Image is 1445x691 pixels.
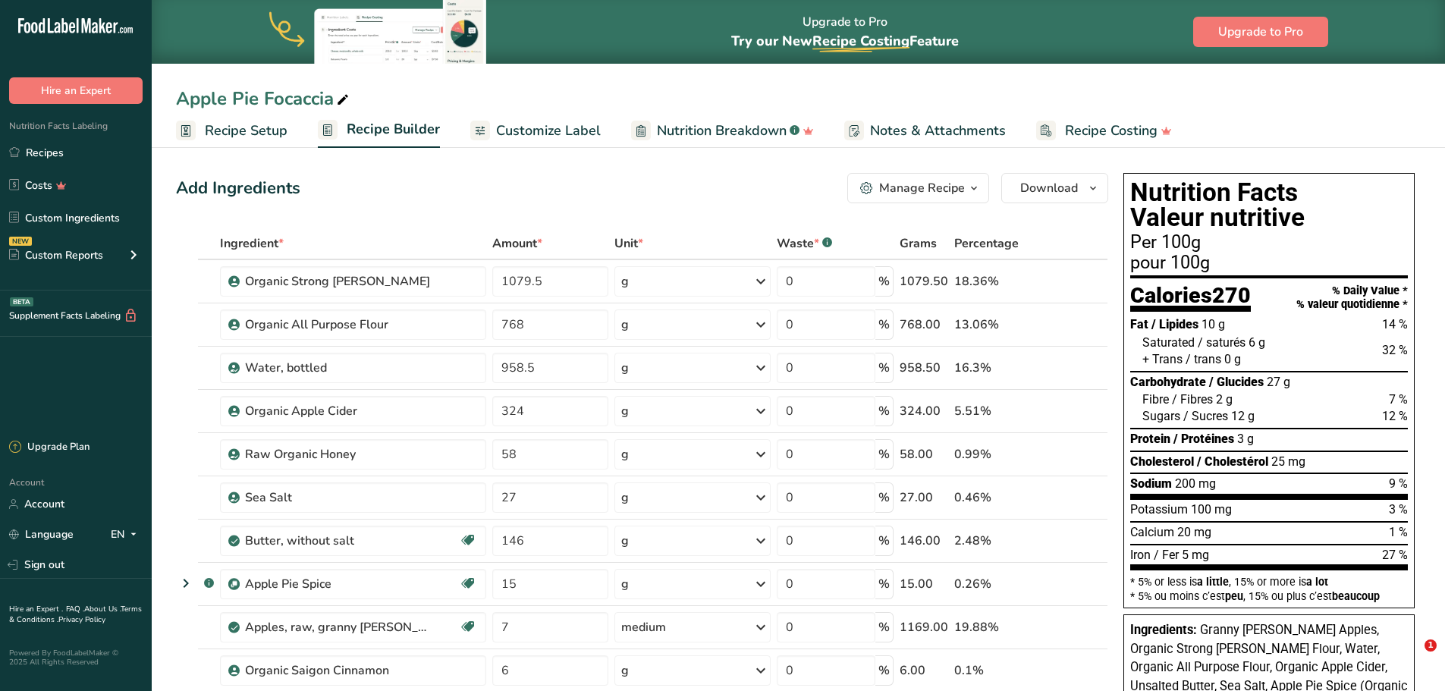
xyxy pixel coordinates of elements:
div: 958.50 [900,359,948,377]
div: Powered By FoodLabelMaker © 2025 All Rights Reserved [9,649,143,667]
a: Recipe Builder [318,112,440,149]
section: * 5% or less is , 15% or more is [1130,570,1408,601]
span: Notes & Attachments [870,121,1006,141]
div: BETA [10,297,33,306]
span: / Fibres [1172,392,1213,407]
div: g [621,445,629,463]
div: 16.3% [954,359,1036,377]
div: 0.99% [954,445,1036,463]
button: Upgrade to Pro [1193,17,1328,47]
span: Fibre [1142,392,1169,407]
span: 25 mg [1271,454,1305,469]
span: / Glucides [1209,375,1264,389]
div: 0.1% [954,661,1036,680]
div: Sea Salt [245,488,435,507]
div: g [621,316,629,334]
div: Water, bottled [245,359,435,377]
span: + Trans [1142,352,1183,366]
div: 5.51% [954,402,1036,420]
span: Try our New Feature [731,32,959,50]
span: Calcium [1130,525,1174,539]
div: Manage Recipe [879,179,965,197]
span: 1 [1425,639,1437,652]
span: Cholesterol [1130,454,1194,469]
span: / Protéines [1173,432,1234,446]
div: 15.00 [900,575,948,593]
span: peu [1225,590,1243,602]
span: 32 % [1382,343,1408,357]
div: Upgrade to Pro [731,1,959,64]
span: 270 [1212,282,1251,308]
div: Upgrade Plan [9,440,90,455]
span: 0 g [1224,352,1241,366]
div: 768.00 [900,316,948,334]
span: / trans [1186,352,1221,366]
span: beaucoup [1332,590,1380,602]
a: FAQ . [66,604,84,614]
span: / saturés [1198,335,1246,350]
span: 9 % [1389,476,1408,491]
div: 1169.00 [900,618,948,636]
span: 12 g [1231,409,1255,423]
div: Raw Organic Honey [245,445,435,463]
span: Iron [1130,548,1151,562]
div: g [621,532,629,550]
span: Unit [614,234,643,253]
span: Grams [900,234,937,253]
span: Customize Label [496,121,601,141]
div: medium [621,618,666,636]
span: / Lipides [1151,317,1198,331]
span: Recipe Setup [205,121,287,141]
div: * 5% ou moins c’est , 15% ou plus c’est [1130,591,1408,601]
div: Organic All Purpose Flour [245,316,435,334]
h1: Nutrition Facts Valeur nutritive [1130,180,1408,231]
span: 3 % [1389,502,1408,517]
span: / Fer [1154,548,1179,562]
span: Nutrition Breakdown [657,121,787,141]
button: Manage Recipe [847,173,989,203]
div: 13.06% [954,316,1036,334]
div: g [621,402,629,420]
span: Recipe Costing [1065,121,1158,141]
a: Recipe Setup [176,114,287,148]
div: Calories [1130,284,1251,313]
div: 146.00 [900,532,948,550]
span: Upgrade to Pro [1218,23,1303,41]
span: Protein [1130,432,1170,446]
span: Amount [492,234,542,253]
img: Sub Recipe [228,579,240,590]
span: 12 % [1382,409,1408,423]
a: Recipe Costing [1036,114,1172,148]
div: Apple Pie Spice [245,575,435,593]
span: 2 g [1216,392,1233,407]
span: Recipe Costing [812,32,909,50]
span: Potassium [1130,502,1188,517]
div: g [621,575,629,593]
a: Privacy Policy [58,614,105,625]
span: Percentage [954,234,1019,253]
span: Ingredient [220,234,284,253]
div: Butter, without salt [245,532,435,550]
div: Per 100g [1130,234,1408,252]
span: 6 g [1249,335,1265,350]
div: Organic Strong [PERSON_NAME] [245,272,435,291]
div: 19.88% [954,618,1036,636]
span: Carbohydrate [1130,375,1206,389]
div: 6.00 [900,661,948,680]
span: / Cholestérol [1197,454,1268,469]
div: Organic Apple Cider [245,402,435,420]
div: g [621,488,629,507]
span: Ingredients: [1130,623,1197,637]
div: 27.00 [900,488,948,507]
a: Nutrition Breakdown [631,114,814,148]
span: Download [1020,179,1078,197]
div: NEW [9,237,32,246]
span: 3 g [1237,432,1254,446]
span: / Sucres [1183,409,1228,423]
span: 200 mg [1175,476,1216,491]
span: 10 g [1202,317,1225,331]
span: 5 mg [1182,548,1209,562]
iframe: Intercom live chat [1393,639,1430,676]
span: 14 % [1382,317,1408,331]
span: a lot [1306,576,1328,588]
